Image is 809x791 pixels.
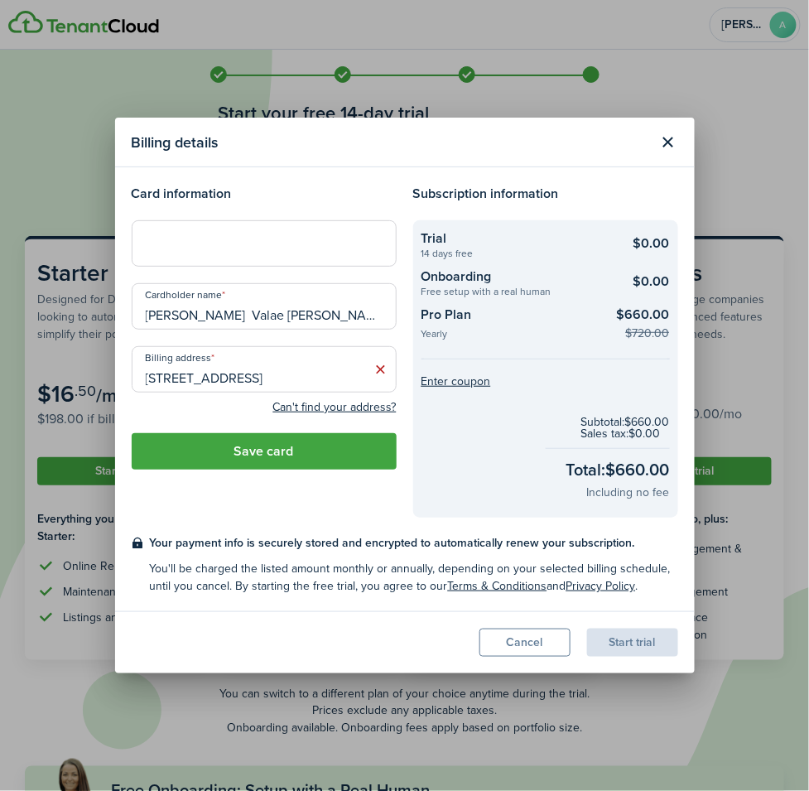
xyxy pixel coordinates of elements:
checkout-terms-main: Your payment info is securely stored and encrypted to automatically renew your subscription. [150,534,678,552]
checkout-summary-item-title: Trial [421,229,608,248]
button: Enter coupon [421,376,491,388]
modal-title: Billing details [132,126,650,158]
checkout-summary-item-description: Yearly [421,329,608,343]
h4: Subscription information [413,184,678,204]
checkout-summary-item-main-price: $660.00 [617,305,670,325]
input: Start typing the address and then select from the dropdown [132,346,397,393]
checkout-summary-item-description: Free setup with a real human [421,287,608,297]
button: Can't find your address? [273,399,397,416]
checkout-total-secondary: Including no fee [587,484,670,501]
checkout-summary-item-main-price: $0.00 [633,272,670,292]
a: Terms & Conditions [448,577,547,595]
h4: Card information [132,184,397,204]
checkout-subtotal-item: Sales tax: $0.00 [581,428,670,440]
button: Cancel [479,629,571,657]
checkout-total-main: Total: $660.00 [566,457,670,482]
checkout-subtotal-item: Subtotal: $660.00 [581,417,670,428]
checkout-terms-secondary: You'll be charged the listed amount monthly or annually, depending on your selected billing sched... [150,560,678,595]
button: Save card [132,433,397,470]
iframe: Secure card payment input frame [142,236,386,252]
checkout-summary-item-old-price: $720.00 [626,325,670,342]
checkout-summary-item-description: 14 days free [421,248,608,258]
checkout-summary-item-title: Pro Plan [421,305,608,329]
a: Privacy Policy [566,577,636,595]
button: Close modal [654,128,682,157]
checkout-summary-item-main-price: $0.00 [633,234,670,253]
checkout-summary-item-title: Onboarding [421,267,608,287]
